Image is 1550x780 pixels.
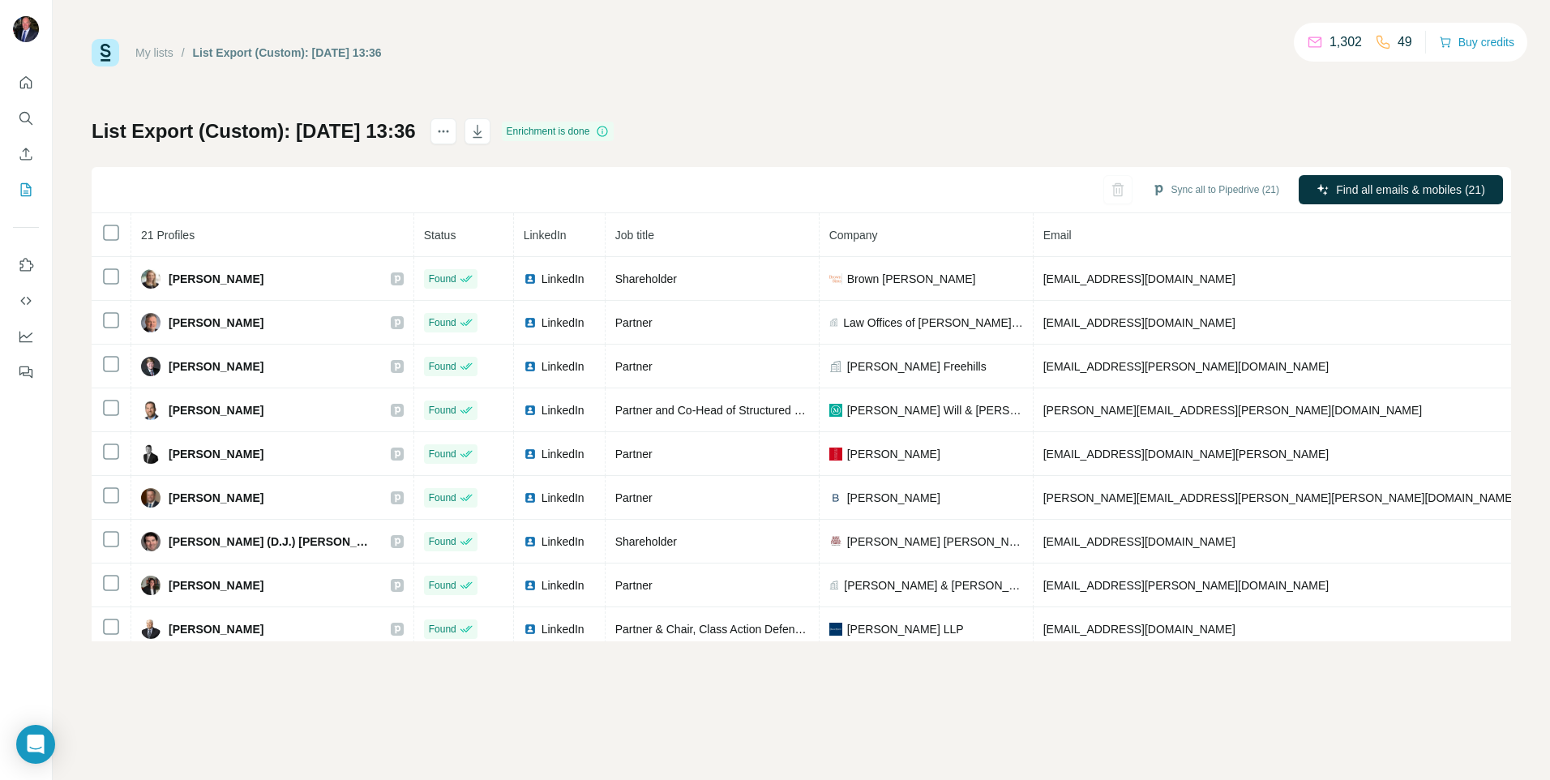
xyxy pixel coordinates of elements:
img: LinkedIn logo [524,360,537,373]
img: LinkedIn logo [524,579,537,592]
span: LinkedIn [524,229,567,242]
img: Avatar [141,532,161,551]
span: Partner [615,316,653,329]
img: company-logo [829,272,842,285]
img: LinkedIn logo [524,623,537,636]
span: Partner [615,360,653,373]
button: Dashboard [13,322,39,351]
span: [EMAIL_ADDRESS][DOMAIN_NAME][PERSON_NAME] [1043,448,1329,461]
img: Avatar [13,16,39,42]
span: [EMAIL_ADDRESS][DOMAIN_NAME] [1043,535,1235,548]
span: LinkedIn [542,315,584,331]
span: [PERSON_NAME] [169,315,263,331]
span: [EMAIL_ADDRESS][PERSON_NAME][DOMAIN_NAME] [1043,360,1329,373]
img: company-logo [829,448,842,461]
span: [PERSON_NAME] LLP [847,621,964,637]
span: [PERSON_NAME] & [PERSON_NAME], LLC [844,577,1022,594]
span: Partner [615,491,653,504]
span: [PERSON_NAME] [169,446,263,462]
button: Quick start [13,68,39,97]
img: company-logo [829,404,842,417]
img: Avatar [141,401,161,420]
button: Search [13,104,39,133]
p: 1,302 [1329,32,1362,52]
h1: List Export (Custom): [DATE] 13:36 [92,118,416,144]
button: Enrich CSV [13,139,39,169]
span: [PERSON_NAME] [169,271,263,287]
span: Found [429,578,456,593]
span: [PERSON_NAME] [169,402,263,418]
span: [PERSON_NAME] [847,490,940,506]
button: Find all emails & mobiles (21) [1299,175,1503,204]
span: LinkedIn [542,271,584,287]
button: Sync all to Pipedrive (21) [1141,178,1291,202]
span: LinkedIn [542,621,584,637]
span: Job title [615,229,654,242]
span: [EMAIL_ADDRESS][PERSON_NAME][DOMAIN_NAME] [1043,579,1329,592]
img: LinkedIn logo [524,404,537,417]
span: Partner [615,579,653,592]
img: LinkedIn logo [524,535,537,548]
button: Feedback [13,358,39,387]
span: [PERSON_NAME] [169,621,263,637]
span: 21 Profiles [141,229,195,242]
span: [PERSON_NAME] Freehills [847,358,987,375]
button: actions [430,118,456,144]
img: Avatar [141,576,161,595]
span: LinkedIn [542,577,584,594]
img: Avatar [141,313,161,332]
span: Shareholder [615,535,677,548]
span: Partner and Co-Head of Structured Finance, CLOs and Alternative Assets [615,404,985,417]
span: Find all emails & mobiles (21) [1336,182,1485,198]
a: My lists [135,46,173,59]
span: [PERSON_NAME] [PERSON_NAME] & [PERSON_NAME] [GEOGRAPHIC_DATA] [847,534,1023,550]
span: LinkedIn [542,402,584,418]
img: LinkedIn logo [524,272,537,285]
img: Avatar [141,619,161,639]
button: Use Surfe API [13,286,39,315]
button: Buy credits [1439,31,1514,54]
span: [PERSON_NAME] Will & [PERSON_NAME] [847,402,1023,418]
span: Found [429,491,456,505]
img: Surfe Logo [92,39,119,66]
span: [EMAIL_ADDRESS][DOMAIN_NAME] [1043,623,1235,636]
span: Found [429,272,456,286]
span: Found [429,534,456,549]
button: My lists [13,175,39,204]
span: [PERSON_NAME] [169,358,263,375]
span: [PERSON_NAME] [169,490,263,506]
div: List Export (Custom): [DATE] 13:36 [193,45,382,61]
span: [PERSON_NAME][EMAIL_ADDRESS][PERSON_NAME][PERSON_NAME][DOMAIN_NAME] [1043,491,1516,504]
span: [PERSON_NAME][EMAIL_ADDRESS][PERSON_NAME][DOMAIN_NAME] [1043,404,1423,417]
span: Shareholder [615,272,677,285]
span: Law Offices of [PERSON_NAME] & Graditor, LLC [843,315,1022,331]
img: LinkedIn logo [524,316,537,329]
span: Found [429,622,456,636]
span: Found [429,403,456,418]
button: Use Surfe on LinkedIn [13,251,39,280]
span: [PERSON_NAME] [847,446,940,462]
span: LinkedIn [542,534,584,550]
div: Open Intercom Messenger [16,725,55,764]
img: company-logo [829,491,842,504]
img: Avatar [141,357,161,376]
span: Partner & Chair, Class Action Defense Group [615,623,841,636]
span: LinkedIn [542,446,584,462]
p: 49 [1398,32,1412,52]
span: Found [429,359,456,374]
span: [EMAIL_ADDRESS][DOMAIN_NAME] [1043,272,1235,285]
span: [EMAIL_ADDRESS][DOMAIN_NAME] [1043,316,1235,329]
span: Email [1043,229,1072,242]
span: Brown [PERSON_NAME] [847,271,976,287]
img: LinkedIn logo [524,448,537,461]
span: Company [829,229,878,242]
span: Partner [615,448,653,461]
li: / [182,45,185,61]
img: company-logo [829,623,842,636]
span: Found [429,315,456,330]
span: LinkedIn [542,490,584,506]
span: [PERSON_NAME] [169,577,263,594]
div: Enrichment is done [502,122,614,141]
img: Avatar [141,488,161,508]
img: LinkedIn logo [524,491,537,504]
